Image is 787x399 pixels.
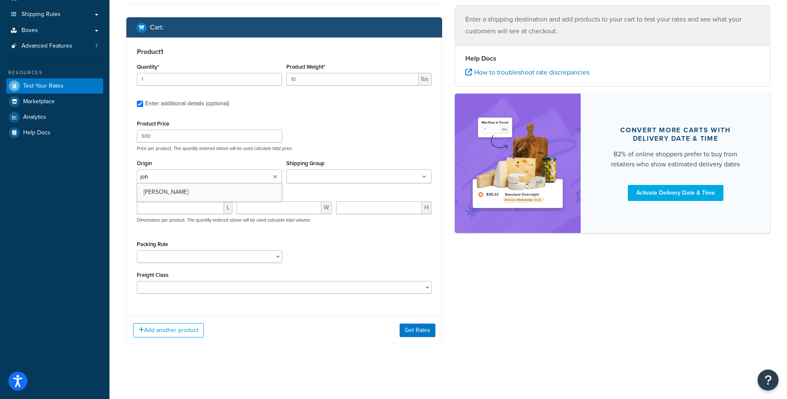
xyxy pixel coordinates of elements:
h2: Cart : [150,24,164,31]
input: Enter additional details (optional) [137,101,143,107]
label: Freight Class [137,272,168,278]
span: Help Docs [23,129,51,137]
span: Test Your Rates [23,83,64,90]
a: Test Your Rates [6,78,103,94]
span: Analytics [23,114,46,121]
a: Shipping Rules [6,7,103,22]
div: Enter additional details (optional) [145,98,229,110]
label: Quantity* [137,64,159,70]
div: 82% of online shoppers prefer to buy from retailers who show estimated delivery dates [601,149,750,169]
p: Enter a shipping destination and add products to your cart to test your rates and see what your c... [465,13,760,37]
button: Get Rates [400,324,435,337]
span: Boxes [21,27,38,34]
a: Analytics [6,110,103,125]
h4: Help Docs [465,54,760,64]
div: Resources [6,69,103,76]
label: Origin [137,160,152,166]
span: H [422,201,432,214]
label: Product Weight* [286,64,325,70]
label: Packing Rule [137,241,168,247]
a: Marketplace [6,94,103,109]
div: Convert more carts with delivery date & time [601,126,750,142]
button: Open Resource Center [758,370,779,391]
h3: Product 1 [137,48,432,56]
span: W [321,201,332,214]
label: Shipping Group [286,160,325,166]
p: Dimensions per product. The quantity entered above will be used calculate total volume. [135,217,311,223]
span: [PERSON_NAME] [144,187,188,196]
label: Product Price [137,121,169,127]
span: L [224,201,232,214]
span: Marketplace [23,98,55,105]
span: Shipping Rules [21,11,61,18]
li: Advanced Features [6,38,103,54]
a: Boxes [6,23,103,38]
input: 0.00 [286,73,419,86]
span: Advanced Features [21,43,72,50]
span: lbs [419,73,432,86]
input: 0.0 [137,73,282,86]
span: 7 [95,43,98,50]
button: Add another product [133,323,204,337]
a: Help Docs [6,125,103,140]
p: Price per product. The quantity entered above will be used calculate total price. [135,145,434,151]
a: How to troubleshoot rate discrepancies [465,67,590,77]
a: Advanced Features7 [6,38,103,54]
a: Activate Delivery Date & Time [628,185,723,201]
img: feature-image-ddt-36eae7f7280da8017bfb280eaccd9c446f90b1fe08728e4019434db127062ab4.png [467,106,568,220]
a: [PERSON_NAME] [137,183,282,201]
